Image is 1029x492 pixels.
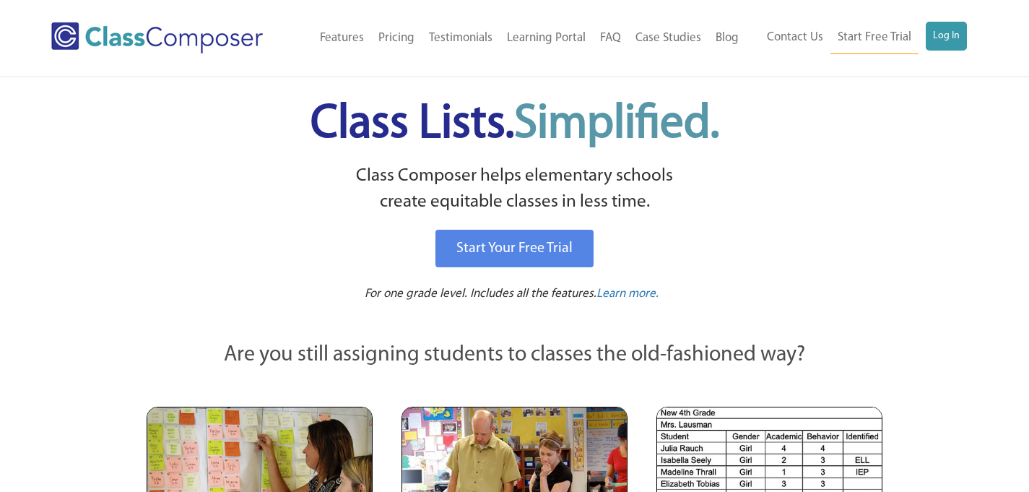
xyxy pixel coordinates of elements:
nav: Header Menu [746,22,967,54]
a: Contact Us [760,22,830,53]
span: Class Lists. [311,101,719,148]
p: Class Composer helps elementary schools create equitable classes in less time. [144,163,885,216]
span: Simplified. [514,101,719,148]
a: Testimonials [422,22,500,54]
a: Blog [708,22,746,54]
a: Learning Portal [500,22,593,54]
a: Pricing [371,22,422,54]
a: Log In [926,22,967,51]
a: Case Studies [628,22,708,54]
span: Start Your Free Trial [456,241,573,256]
a: Learn more. [596,285,659,303]
nav: Header Menu [294,22,746,54]
img: Class Composer [51,22,263,53]
a: Start Your Free Trial [435,230,594,267]
a: Features [313,22,371,54]
span: Learn more. [596,288,659,300]
span: For one grade level. Includes all the features. [365,288,596,300]
a: FAQ [593,22,628,54]
p: Are you still assigning students to classes the old-fashioned way? [147,340,883,371]
a: Start Free Trial [830,22,919,54]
